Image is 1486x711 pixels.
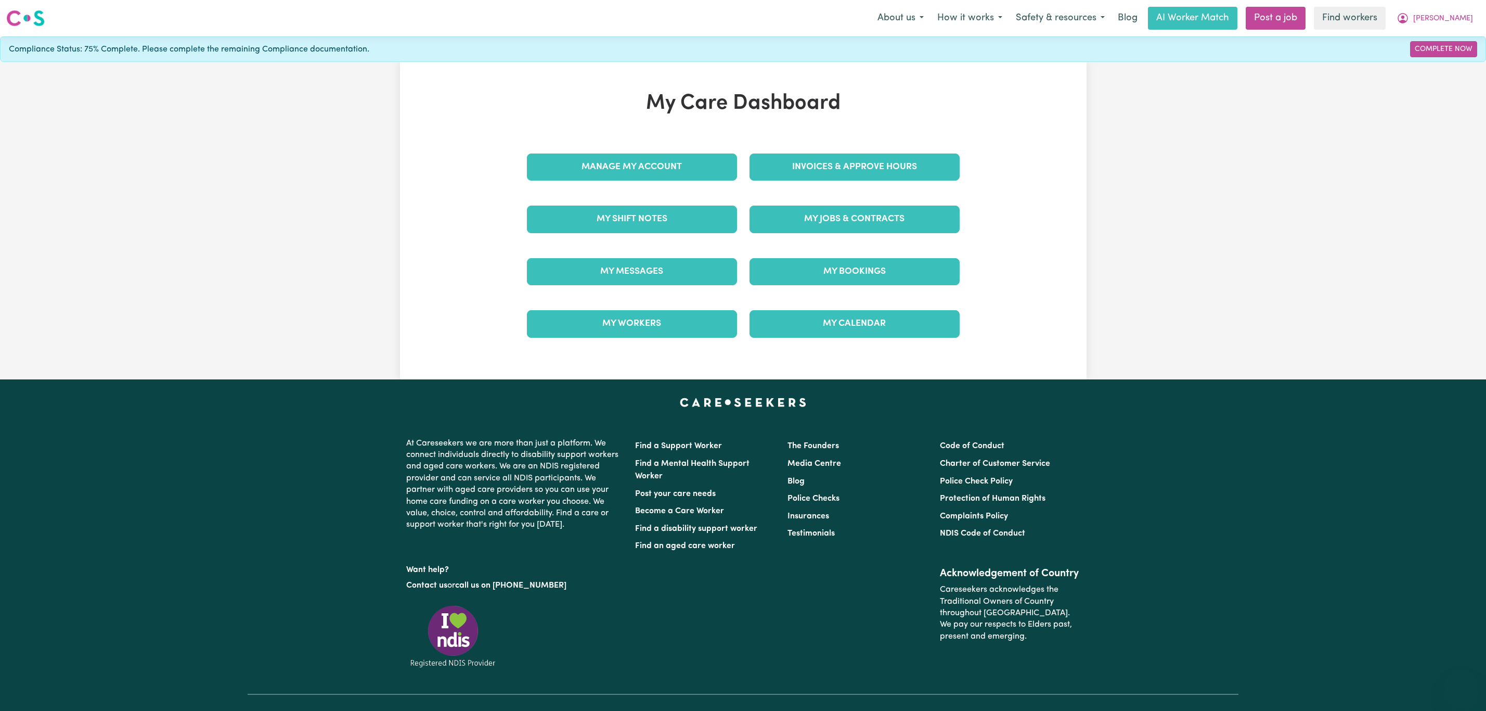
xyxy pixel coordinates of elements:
a: Post your care needs [635,490,716,498]
a: Contact us [406,581,447,590]
button: How it works [931,7,1009,29]
p: or [406,576,623,595]
a: Police Checks [787,494,839,503]
h2: Acknowledgement of Country [940,567,1080,580]
a: Invoices & Approve Hours [750,154,960,181]
a: Become a Care Worker [635,507,724,515]
a: Complaints Policy [940,512,1008,520]
a: My Messages [527,258,737,285]
img: Careseekers logo [6,9,45,28]
a: Find a disability support worker [635,525,757,533]
a: call us on [PHONE_NUMBER] [455,581,566,590]
a: The Founders [787,442,839,450]
a: AI Worker Match [1148,7,1237,30]
a: Testimonials [787,529,835,538]
a: NDIS Code of Conduct [940,529,1025,538]
img: Registered NDIS provider [406,604,500,669]
a: My Jobs & Contracts [750,206,960,233]
span: [PERSON_NAME] [1413,13,1473,24]
a: My Shift Notes [527,206,737,233]
a: My Bookings [750,258,960,285]
a: Blog [787,477,805,486]
a: Find workers [1314,7,1386,30]
button: About us [871,7,931,29]
h1: My Care Dashboard [521,91,966,116]
a: Code of Conduct [940,442,1004,450]
a: Charter of Customer Service [940,460,1050,468]
a: Complete Now [1410,41,1477,57]
p: Want help? [406,560,623,576]
a: Manage My Account [527,154,737,181]
a: Careseekers home page [680,398,806,407]
a: Find an aged care worker [635,542,735,550]
a: My Calendar [750,310,960,337]
a: Post a job [1246,7,1306,30]
a: Media Centre [787,460,841,468]
a: Blog [1112,7,1144,30]
a: My Workers [527,310,737,337]
a: Find a Mental Health Support Worker [635,460,750,480]
iframe: Button to launch messaging window, conversation in progress [1444,669,1478,703]
a: Careseekers logo [6,6,45,30]
a: Find a Support Worker [635,442,722,450]
p: Careseekers acknowledges the Traditional Owners of Country throughout [GEOGRAPHIC_DATA]. We pay o... [940,580,1080,646]
button: Safety & resources [1009,7,1112,29]
a: Protection of Human Rights [940,494,1045,503]
a: Insurances [787,512,829,520]
p: At Careseekers we are more than just a platform. We connect individuals directly to disability su... [406,434,623,535]
span: Compliance Status: 75% Complete. Please complete the remaining Compliance documentation. [9,43,369,56]
button: My Account [1390,7,1480,29]
a: Police Check Policy [940,477,1013,486]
